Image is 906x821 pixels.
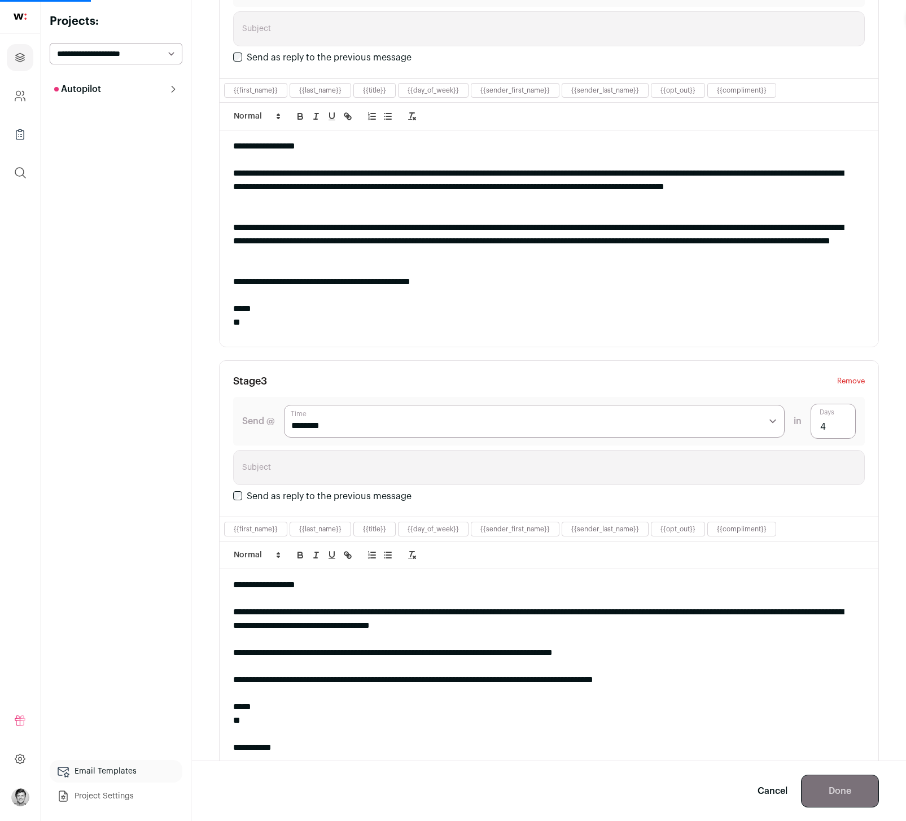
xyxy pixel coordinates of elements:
input: Subject [233,11,865,46]
a: Email Templates [50,760,182,783]
a: Cancel [758,784,787,798]
label: Send @ [242,414,275,428]
button: Remove [837,374,865,388]
button: {{first_name}} [234,525,278,534]
span: 3 [261,376,267,386]
h3: Stage [233,374,267,388]
button: {{sender_first_name}} [480,525,550,534]
a: Company Lists [7,121,33,148]
a: Project Settings [50,785,182,807]
button: {{day_of_week}} [408,86,459,95]
input: Days [811,404,856,439]
button: {{last_name}} [299,525,342,534]
button: Open dropdown [11,788,29,806]
span: in [794,414,802,428]
button: {{opt_out}} [660,525,695,534]
button: {{first_name}} [234,86,278,95]
button: {{compliment}} [717,525,767,534]
button: {{sender_last_name}} [571,525,639,534]
input: Subject [233,450,865,485]
a: Company and ATS Settings [7,82,33,110]
a: Projects [7,44,33,71]
button: {{last_name}} [299,86,342,95]
button: {{sender_last_name}} [571,86,639,95]
button: Autopilot [50,78,182,101]
img: 606302-medium_jpg [11,788,29,806]
button: {{compliment}} [717,86,767,95]
label: Send as reply to the previous message [247,53,412,62]
button: {{day_of_week}} [408,525,459,534]
label: Send as reply to the previous message [247,492,412,501]
p: Autopilot [54,82,101,96]
button: {{title}} [363,525,386,534]
button: {{opt_out}} [660,86,695,95]
button: {{title}} [363,86,386,95]
h2: Projects: [50,14,182,29]
button: {{sender_first_name}} [480,86,550,95]
img: wellfound-shorthand-0d5821cbd27db2630d0214b213865d53afaa358527fdda9d0ea32b1df1b89c2c.svg [14,14,27,20]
